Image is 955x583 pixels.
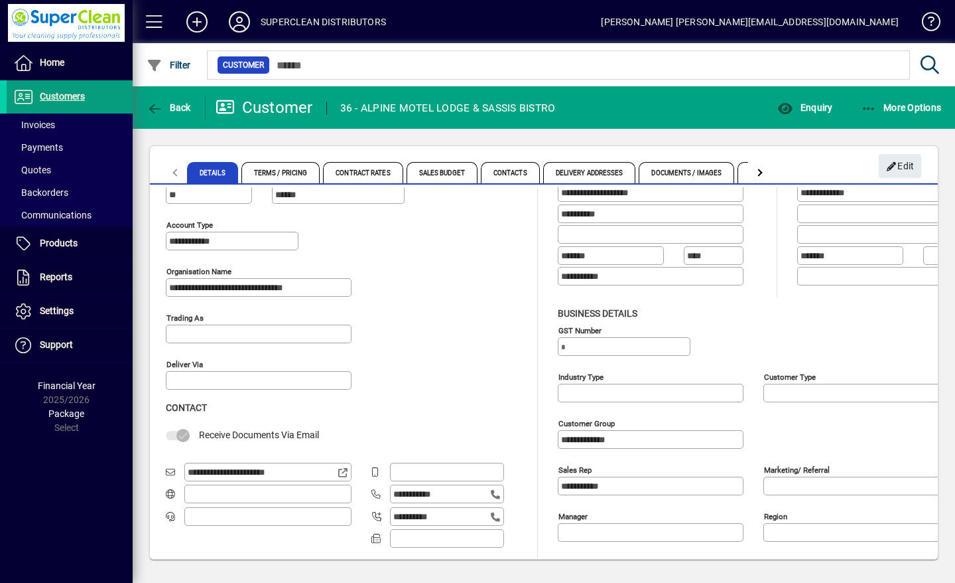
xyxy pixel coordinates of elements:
[38,380,95,391] span: Financial Year
[7,136,133,159] a: Payments
[166,402,207,413] span: Contact
[764,372,816,381] mat-label: Customer type
[40,238,78,248] span: Products
[737,162,812,183] span: Custom Fields
[764,465,830,474] mat-label: Marketing/ Referral
[558,418,615,428] mat-label: Customer group
[7,46,133,80] a: Home
[858,96,945,120] button: More Options
[407,162,477,183] span: Sales Budget
[481,162,540,183] span: Contacts
[143,96,194,120] button: Back
[223,58,264,72] span: Customer
[261,11,386,33] div: SUPERCLEAN DISTRIBUTORS
[166,267,231,276] mat-label: Organisation name
[40,91,85,102] span: Customers
[7,181,133,204] a: Backorders
[558,308,637,319] span: Business details
[241,162,320,183] span: Terms / Pricing
[166,220,213,230] mat-label: Account Type
[558,325,602,335] mat-label: GST Number
[7,227,133,260] a: Products
[143,53,194,77] button: Filter
[166,360,203,369] mat-label: Deliver via
[879,154,921,178] button: Edit
[601,11,899,33] div: [PERSON_NAME] [PERSON_NAME][EMAIL_ADDRESS][DOMAIN_NAME]
[40,305,74,316] span: Settings
[7,261,133,294] a: Reports
[558,511,588,521] mat-label: Manager
[340,98,556,119] div: 36 - ALPINE MOTEL LODGE & SASSIS BISTRO
[133,96,206,120] app-page-header-button: Back
[48,408,84,419] span: Package
[13,187,68,198] span: Backorders
[861,102,942,113] span: More Options
[912,3,938,46] a: Knowledge Base
[7,159,133,181] a: Quotes
[40,57,64,68] span: Home
[777,102,832,113] span: Enquiry
[558,372,604,381] mat-label: Industry type
[13,120,55,130] span: Invoices
[639,162,734,183] span: Documents / Images
[558,465,592,474] mat-label: Sales rep
[40,272,72,282] span: Reports
[7,329,133,362] a: Support
[216,97,313,118] div: Customer
[764,511,787,521] mat-label: Region
[13,165,51,175] span: Quotes
[147,102,191,113] span: Back
[218,10,261,34] button: Profile
[774,96,836,120] button: Enquiry
[187,162,238,183] span: Details
[13,142,63,153] span: Payments
[166,313,204,323] mat-label: Trading as
[543,162,636,183] span: Delivery Addresses
[7,204,133,226] a: Communications
[323,162,403,183] span: Contract Rates
[7,295,133,328] a: Settings
[558,558,579,567] mat-label: Notes
[7,114,133,136] a: Invoices
[176,10,218,34] button: Add
[199,430,319,440] span: Receive Documents Via Email
[40,339,73,350] span: Support
[886,155,915,177] span: Edit
[147,60,191,70] span: Filter
[13,210,92,220] span: Communications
